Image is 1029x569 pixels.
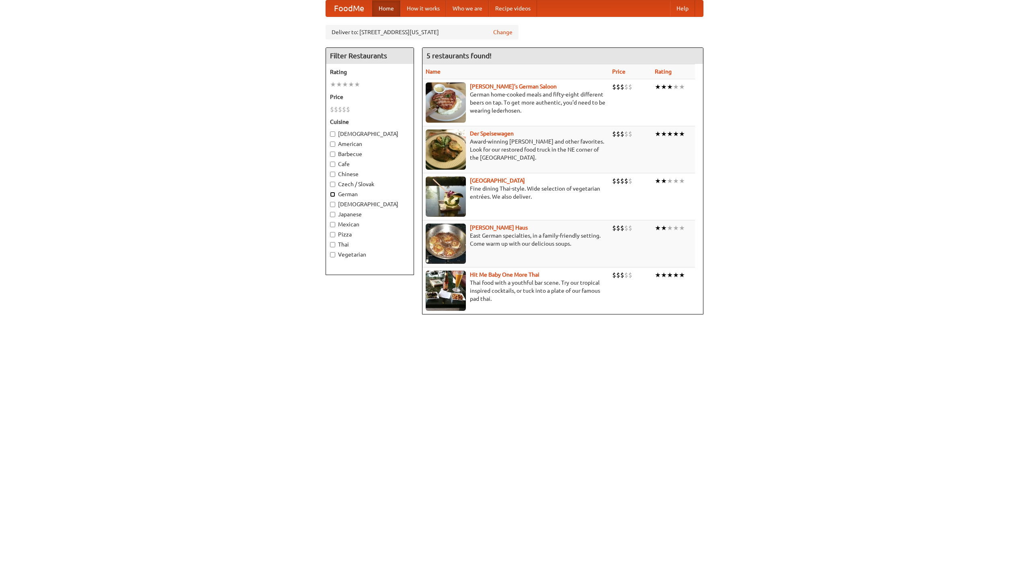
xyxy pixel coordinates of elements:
li: $ [616,177,620,185]
li: ★ [661,82,667,91]
li: ★ [673,224,679,232]
img: esthers.jpg [426,82,466,123]
input: Thai [330,242,335,247]
li: ★ [330,80,336,89]
h5: Cuisine [330,118,410,126]
li: ★ [679,271,685,279]
li: $ [628,82,632,91]
input: Barbecue [330,152,335,157]
li: ★ [679,82,685,91]
div: Deliver to: [STREET_ADDRESS][US_STATE] [326,25,519,39]
li: ★ [336,80,342,89]
li: ★ [673,177,679,185]
li: ★ [661,271,667,279]
a: Help [670,0,695,16]
li: $ [612,129,616,138]
li: $ [620,224,624,232]
p: German home-cooked meals and fifty-eight different beers on tap. To get more authentic, you'd nee... [426,90,606,115]
img: speisewagen.jpg [426,129,466,170]
li: ★ [673,271,679,279]
li: $ [616,129,620,138]
img: kohlhaus.jpg [426,224,466,264]
a: Hit Me Baby One More Thai [470,271,539,278]
label: Chinese [330,170,410,178]
li: $ [624,271,628,279]
a: Price [612,68,625,75]
a: Who we are [446,0,489,16]
li: ★ [661,224,667,232]
b: [PERSON_NAME] Haus [470,224,528,231]
li: $ [624,177,628,185]
li: $ [330,105,334,114]
label: Pizza [330,230,410,238]
label: American [330,140,410,148]
label: Barbecue [330,150,410,158]
li: $ [628,177,632,185]
li: ★ [667,224,673,232]
li: ★ [661,129,667,138]
a: Change [493,28,512,36]
input: Pizza [330,232,335,237]
a: [PERSON_NAME]'s German Saloon [470,83,557,90]
a: Name [426,68,441,75]
input: Japanese [330,212,335,217]
a: Recipe videos [489,0,537,16]
input: Czech / Slovak [330,182,335,187]
a: FoodMe [326,0,372,16]
li: ★ [348,80,354,89]
li: ★ [667,129,673,138]
a: Der Speisewagen [470,130,514,137]
li: $ [620,82,624,91]
li: ★ [655,177,661,185]
input: Vegetarian [330,252,335,257]
a: Rating [655,68,672,75]
img: babythai.jpg [426,271,466,311]
label: German [330,190,410,198]
li: $ [334,105,338,114]
h4: Filter Restaurants [326,48,414,64]
li: ★ [342,80,348,89]
label: Thai [330,240,410,249]
li: $ [342,105,346,114]
label: Vegetarian [330,251,410,259]
a: How it works [400,0,446,16]
li: ★ [667,82,673,91]
li: $ [616,82,620,91]
li: $ [620,129,624,138]
li: $ [624,82,628,91]
label: Cafe [330,160,410,168]
li: $ [612,177,616,185]
input: [DEMOGRAPHIC_DATA] [330,131,335,137]
input: American [330,142,335,147]
li: ★ [655,82,661,91]
li: $ [616,224,620,232]
li: $ [624,224,628,232]
li: ★ [655,224,661,232]
label: Czech / Slovak [330,180,410,188]
li: $ [612,271,616,279]
li: ★ [679,177,685,185]
img: satay.jpg [426,177,466,217]
li: $ [338,105,342,114]
li: ★ [673,82,679,91]
input: Cafe [330,162,335,167]
p: East German specialties, in a family-friendly setting. Come warm up with our delicious soups. [426,232,606,248]
li: ★ [655,129,661,138]
a: Home [372,0,400,16]
li: ★ [667,177,673,185]
li: ★ [667,271,673,279]
li: $ [612,224,616,232]
li: ★ [655,271,661,279]
label: Japanese [330,210,410,218]
li: $ [628,224,632,232]
a: [GEOGRAPHIC_DATA] [470,177,525,184]
li: ★ [661,177,667,185]
li: $ [346,105,350,114]
h5: Rating [330,68,410,76]
li: ★ [354,80,360,89]
li: $ [628,271,632,279]
li: $ [616,271,620,279]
